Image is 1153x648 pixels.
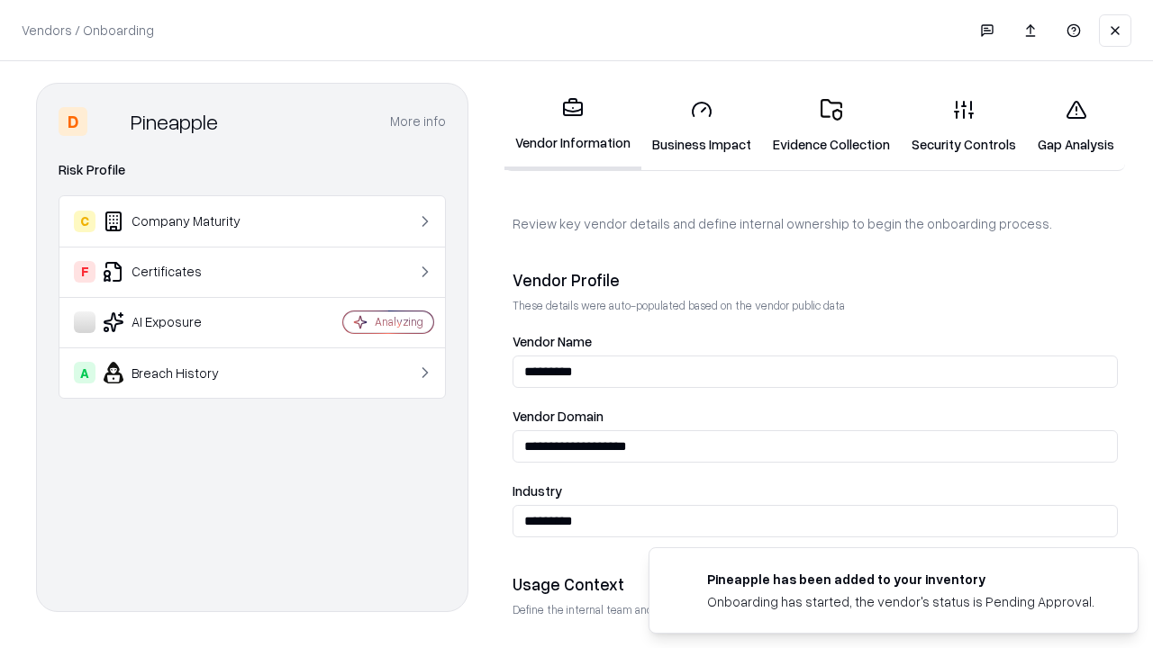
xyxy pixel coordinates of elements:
[513,298,1118,313] p: These details were auto-populated based on the vendor public data
[74,261,289,283] div: Certificates
[131,107,218,136] div: Pineapple
[74,211,95,232] div: C
[74,362,95,383] div: A
[74,211,289,232] div: Company Maturity
[95,107,123,136] img: Pineapple
[74,311,289,333] div: AI Exposure
[513,409,1118,423] label: Vendor Domain
[901,85,1027,168] a: Security Controls
[74,362,289,383] div: Breach History
[513,573,1118,595] div: Usage Context
[59,107,87,136] div: D
[59,159,446,181] div: Risk Profile
[1027,85,1125,168] a: Gap Analysis
[513,335,1118,348] label: Vendor Name
[762,85,901,168] a: Evidence Collection
[513,602,1118,617] p: Define the internal team and reason for using this vendor. This helps assess business relevance a...
[707,592,1094,611] div: Onboarding has started, the vendor's status is Pending Approval.
[375,314,423,329] div: Analyzing
[641,85,762,168] a: Business Impact
[22,21,154,40] p: Vendors / Onboarding
[671,570,693,591] img: pineappleenergy.com
[513,484,1118,498] label: Industry
[513,269,1118,291] div: Vendor Profile
[390,105,446,138] button: More info
[707,570,1094,589] div: Pineapple has been added to your inventory
[504,83,641,170] a: Vendor Information
[74,261,95,283] div: F
[513,214,1118,233] p: Review key vendor details and define internal ownership to begin the onboarding process.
